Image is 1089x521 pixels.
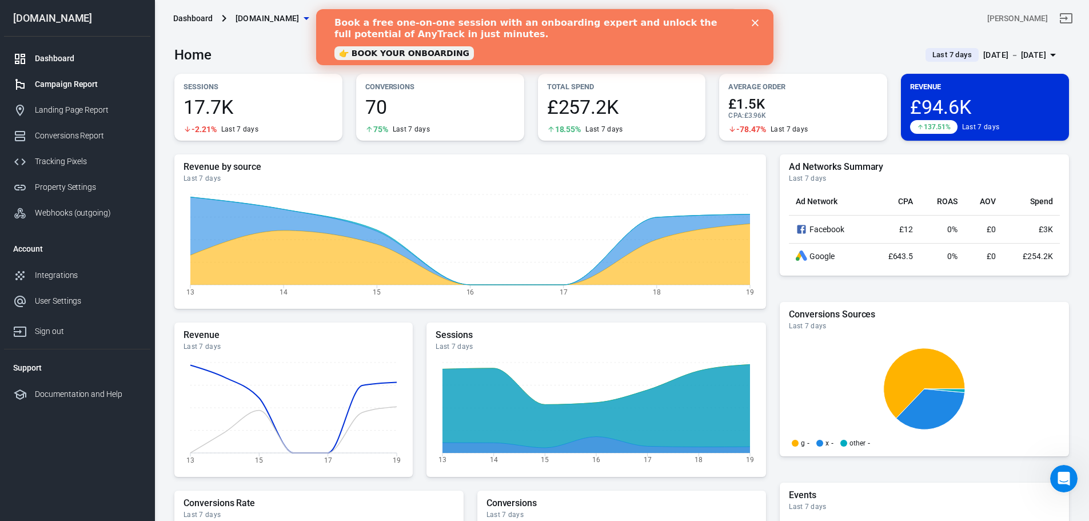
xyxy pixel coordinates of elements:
[947,225,958,234] span: 0%
[184,81,333,93] p: Sessions
[789,174,1060,183] div: Last 7 days
[192,125,217,133] span: -2.21%
[4,46,150,71] a: Dashboard
[4,263,150,288] a: Integrations
[789,490,1060,501] h5: Events
[644,456,652,464] tspan: 17
[184,510,454,519] div: Last 7 days
[987,252,996,261] span: £0
[4,13,150,23] div: [DOMAIN_NAME]
[184,97,333,117] span: 17.7K
[486,498,757,509] h5: Conversions
[728,97,878,111] span: £1.5K
[920,188,964,216] th: ROAS
[35,130,141,142] div: Conversions Report
[280,288,288,296] tspan: 14
[4,71,150,97] a: Campaign Report
[796,250,807,262] div: Google Ads
[796,222,863,236] div: Facebook
[869,188,920,216] th: CPA
[916,46,1069,65] button: Last 7 days[DATE] － [DATE]
[4,174,150,200] a: Property Settings
[4,97,150,123] a: Landing Page Report
[35,181,141,193] div: Property Settings
[555,125,581,133] span: 18.55%
[436,10,447,17] div: Close
[541,456,549,464] tspan: 15
[807,440,809,447] span: -
[547,81,697,93] p: Total Spend
[585,125,623,134] div: Last 7 days
[964,188,1003,216] th: AOV
[436,329,757,341] h5: Sessions
[4,123,150,149] a: Conversions Report
[490,456,498,464] tspan: 14
[547,97,697,117] span: £257.2K
[393,456,401,464] tspan: 19
[373,288,381,296] tspan: 15
[899,225,913,234] span: £12
[789,502,1060,511] div: Last 7 days
[4,235,150,263] li: Account
[184,498,454,509] h5: Conversions Rate
[35,388,141,400] div: Documentation and Help
[962,122,999,132] div: Last 7 days
[35,325,141,337] div: Sign out
[35,207,141,219] div: Webhooks (outgoing)
[796,250,863,262] div: Google
[174,47,212,63] h3: Home
[186,456,194,464] tspan: 13
[393,125,430,134] div: Last 7 days
[831,440,833,447] span: -
[184,174,757,183] div: Last 7 days
[987,13,1048,25] div: Account id: 1gZa7aU8
[173,13,213,24] div: Dashboard
[255,456,263,464] tspan: 15
[508,9,736,28] button: Find anything...⌘ + K
[796,222,807,236] svg: Facebook Ads
[746,288,754,296] tspan: 19
[35,269,141,281] div: Integrations
[466,288,474,296] tspan: 16
[789,188,869,216] th: Ad Network
[486,510,757,519] div: Last 7 days
[560,288,568,296] tspan: 17
[35,104,141,116] div: Landing Page Report
[4,288,150,314] a: User Settings
[744,112,767,120] span: £3.96K
[1052,5,1080,32] a: Sign out
[4,200,150,226] a: Webhooks (outgoing)
[695,456,703,464] tspan: 18
[789,309,1060,320] h5: Conversions Sources
[789,161,1060,173] h5: Ad Networks Summary
[868,440,870,447] span: -
[316,9,773,65] iframe: Intercom live chat banner
[35,156,141,168] div: Tracking Pixels
[4,149,150,174] a: Tracking Pixels
[4,354,150,381] li: Support
[436,342,757,351] div: Last 7 days
[35,295,141,307] div: User Settings
[849,440,865,447] p: other
[928,49,976,61] span: Last 7 days
[365,81,515,93] p: Conversions
[947,252,958,261] span: 0%
[184,161,757,173] h5: Revenue by source
[728,112,744,120] span: CPA :
[221,125,258,134] div: Last 7 days
[736,125,766,133] span: -78.47%
[186,288,194,296] tspan: 13
[1023,252,1053,261] span: £254.2K
[231,8,313,29] button: [DOMAIN_NAME]
[746,456,754,464] tspan: 19
[987,225,996,234] span: £0
[983,48,1046,62] div: [DATE] － [DATE]
[728,81,878,93] p: Average Order
[184,329,404,341] h5: Revenue
[373,125,388,133] span: 75%
[184,342,404,351] div: Last 7 days
[910,81,1060,93] p: Revenue
[365,97,515,117] span: 70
